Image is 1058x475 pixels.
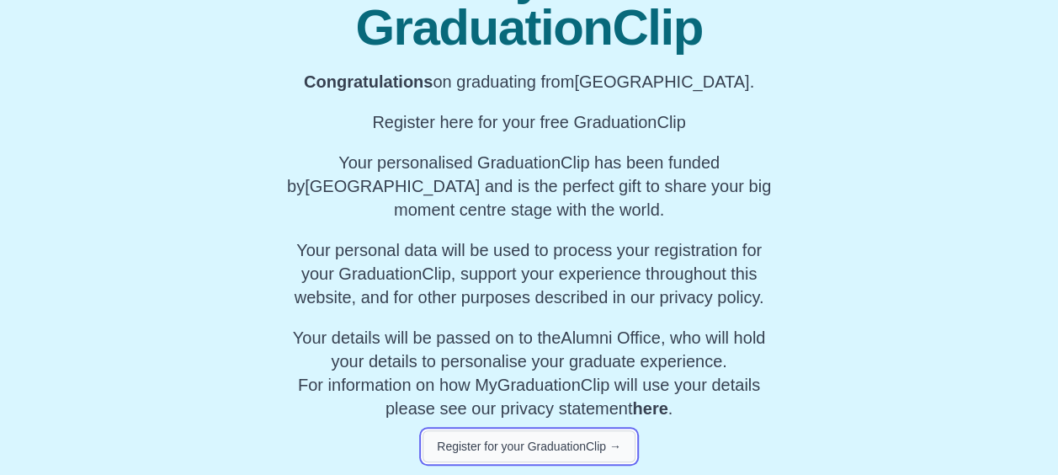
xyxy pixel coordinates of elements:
p: on graduating from [GEOGRAPHIC_DATA]. [284,70,774,93]
a: here [632,399,667,418]
p: Your personalised GraduationClip has been funded by [GEOGRAPHIC_DATA] and is the perfect gift to ... [284,151,774,221]
p: Your personal data will be used to process your registration for your GraduationClip, support you... [284,238,774,309]
span: For information on how MyGraduationClip will use your details please see our privacy statement . [293,328,765,418]
span: Your details will be passed on to the , who will hold your details to personalise your graduate e... [293,328,765,371]
button: Register for your GraduationClip → [423,430,635,462]
p: Register here for your free GraduationClip [284,110,774,134]
span: Alumni Office [561,328,661,347]
b: Congratulations [304,72,433,91]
